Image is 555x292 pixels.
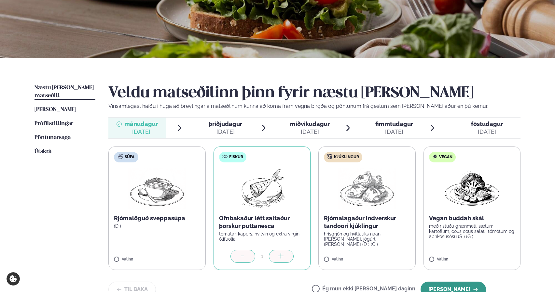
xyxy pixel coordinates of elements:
[35,121,73,126] span: Prófílstillingar
[443,168,501,209] img: Vegan.png
[35,120,73,128] a: Prófílstillingar
[429,223,515,239] p: með ristuðu grænmeti, sætum kartöflum, cous cous salati, tómötum og apríkósusósu (S ) (G )
[429,214,515,222] p: Vegan buddah skál
[114,214,200,222] p: Rjómalöguð sveppasúpa
[108,102,520,110] p: Vinsamlegast hafðu í huga að breytingar á matseðlinum kunna að koma fram vegna birgða og pöntunum...
[7,272,20,286] a: Cookie settings
[35,148,51,156] a: Útskrá
[114,223,200,229] p: (D )
[124,121,158,127] span: mánudagur
[108,84,520,102] h2: Veldu matseðilinn þinn fyrir næstu [PERSON_NAME]
[290,121,330,127] span: miðvikudagur
[35,85,94,98] span: Næstu [PERSON_NAME] matseðill
[471,121,503,127] span: föstudagur
[432,154,437,159] img: Vegan.svg
[124,128,158,136] div: [DATE]
[219,231,305,242] p: tómatar, kapers, hvítvín og extra virgin ólífuolía
[35,135,71,140] span: Pöntunarsaga
[35,107,76,112] span: [PERSON_NAME]
[375,128,413,136] div: [DATE]
[439,155,452,160] span: Vegan
[125,155,134,160] span: Súpa
[290,128,330,136] div: [DATE]
[338,168,395,209] img: Chicken-thighs.png
[118,154,123,159] img: soup.svg
[35,149,51,154] span: Útskrá
[35,84,95,100] a: Næstu [PERSON_NAME] matseðill
[35,106,76,114] a: [PERSON_NAME]
[324,214,410,230] p: Rjómalagaður indverskur tandoori kjúklingur
[233,168,291,209] img: Fish.png
[255,253,269,260] div: 1
[324,231,410,247] p: hrísgrjón og hvítlauks naan [PERSON_NAME], jógúrt [PERSON_NAME] (D ) (G )
[128,168,186,209] img: Soup.png
[229,155,243,160] span: Fiskur
[471,128,503,136] div: [DATE]
[209,128,242,136] div: [DATE]
[219,214,305,230] p: Ofnbakaður létt saltaður þorskur puttanesca
[222,154,228,159] img: fish.svg
[209,121,242,127] span: þriðjudagur
[327,154,332,159] img: chicken.svg
[375,121,413,127] span: fimmtudagur
[35,134,71,142] a: Pöntunarsaga
[334,155,359,160] span: Kjúklingur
